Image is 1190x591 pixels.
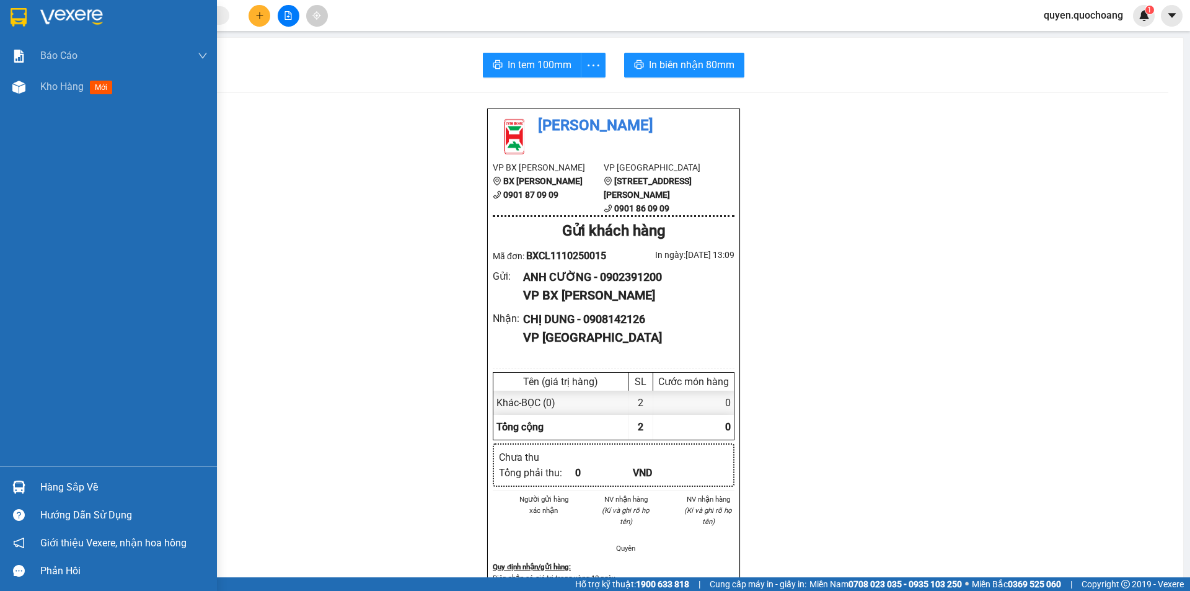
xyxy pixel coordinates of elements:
span: plus [255,11,264,20]
span: question-circle [13,509,25,521]
div: Gửi khách hàng [493,220,734,243]
span: message [13,565,25,577]
div: Tên (giá trị hàng) [496,376,625,388]
img: warehouse-icon [12,81,25,94]
span: BXCL1110250015 [526,250,606,262]
sup: 1 [1145,6,1154,14]
span: Báo cáo [40,48,77,63]
li: Người gửi hàng xác nhận [518,494,570,516]
div: Hướng dẫn sử dụng [40,506,208,525]
span: Miền Nam [809,577,962,591]
div: Quy định nhận/gửi hàng : [493,561,734,572]
li: Quyên [600,543,653,554]
button: plus [249,5,270,27]
strong: 0369 525 060 [1008,579,1061,589]
span: 1 [1147,6,1152,14]
span: phone [493,190,501,199]
div: VP [GEOGRAPHIC_DATA] [523,328,725,347]
span: aim [312,11,321,20]
span: Kho hàng [40,81,84,92]
div: Nhận : [493,311,523,326]
button: file-add [278,5,299,27]
div: 0 [575,465,633,481]
span: quyen.quochoang [1034,7,1133,23]
span: phone [604,204,612,213]
span: copyright [1121,580,1130,589]
li: VP BX [PERSON_NAME] [493,161,604,174]
span: file-add [284,11,293,20]
span: mới [90,81,112,94]
span: | [699,577,700,591]
div: 0 [653,391,734,415]
li: NV nhận hàng [600,494,653,505]
span: 2 [638,421,643,433]
div: ANH CƯỜNG - 0902391200 [523,269,725,286]
span: 0 [725,421,731,433]
img: logo.jpg [493,114,536,158]
strong: 0708 023 035 - 0935 103 250 [848,579,962,589]
span: Giới thiệu Vexere, nhận hoa hồng [40,535,187,551]
button: printerIn biên nhận 80mm [624,53,744,78]
span: In tem 100mm [508,57,571,73]
div: 2 [628,391,653,415]
button: printerIn tem 100mm [483,53,581,78]
span: notification [13,537,25,549]
button: caret-down [1161,5,1183,27]
img: icon-new-feature [1139,10,1150,21]
span: ⚪️ [965,582,969,587]
span: Cung cấp máy in - giấy in: [710,577,806,591]
span: more [581,58,605,73]
button: more [581,53,606,78]
div: Tổng phải thu : [499,465,575,481]
i: (Kí và ghi rõ họ tên) [684,506,732,526]
span: environment [493,177,501,185]
img: solution-icon [12,50,25,63]
span: printer [634,60,644,71]
span: printer [493,60,503,71]
li: VP [GEOGRAPHIC_DATA] [604,161,715,174]
p: Biên nhận có giá trị trong vòng 10 ngày. [493,572,734,584]
div: VP BX [PERSON_NAME] [523,286,725,305]
span: Khác - BỌC (0) [496,397,555,409]
b: BX [PERSON_NAME] [503,176,583,186]
li: NV nhận hàng [682,494,734,505]
i: (Kí và ghi rõ họ tên) [602,506,650,526]
span: caret-down [1166,10,1178,21]
div: VND [633,465,690,481]
div: Mã đơn: [493,248,614,264]
span: In biên nhận 80mm [649,57,734,73]
div: Hàng sắp về [40,478,208,497]
div: CHỊ DUNG - 0908142126 [523,311,725,328]
div: Phản hồi [40,562,208,580]
div: SL [632,376,650,388]
span: Miền Bắc [972,577,1061,591]
li: [PERSON_NAME] [493,114,734,138]
b: 0901 87 09 09 [503,190,558,200]
strong: 1900 633 818 [636,579,689,589]
span: Hỗ trợ kỹ thuật: [575,577,689,591]
b: [STREET_ADDRESS][PERSON_NAME] [604,176,692,200]
div: In ngày: [DATE] 13:09 [614,248,734,262]
div: Chưa thu [499,450,575,465]
span: environment [604,177,612,185]
span: | [1070,577,1072,591]
button: aim [306,5,328,27]
div: Gửi : [493,269,523,284]
span: down [198,51,208,61]
img: warehouse-icon [12,481,25,494]
img: logo-vxr [11,8,27,27]
span: Tổng cộng [496,421,544,433]
b: 0901 86 09 09 [614,203,669,213]
div: Cước món hàng [656,376,731,388]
